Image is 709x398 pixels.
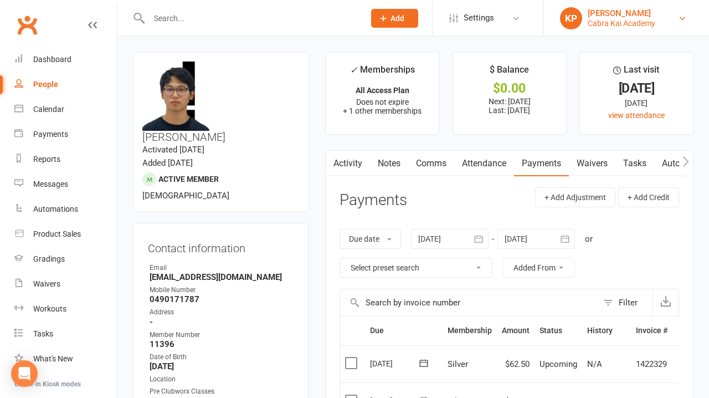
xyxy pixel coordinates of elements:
[560,7,582,29] div: KP
[588,18,655,28] div: Cabra Kai Academy
[33,279,60,288] div: Waivers
[14,47,117,72] a: Dashboard
[13,11,41,39] a: Clubworx
[370,355,421,372] div: [DATE]
[150,386,294,397] div: Pre Clubworx Classes
[33,130,68,139] div: Payments
[14,122,117,147] a: Payments
[142,62,299,143] h3: [PERSON_NAME]
[618,187,679,207] button: + Add Credit
[150,263,294,273] div: Email
[150,294,294,304] strong: 0490171787
[11,360,38,387] div: Open Intercom Messenger
[448,359,468,369] span: Silver
[463,97,556,115] p: Next: [DATE] Last: [DATE]
[33,205,78,213] div: Automations
[33,155,60,164] div: Reports
[463,83,556,94] div: $0.00
[343,106,422,115] span: + 1 other memberships
[350,65,357,75] i: ✓
[514,151,569,176] a: Payments
[608,111,665,120] a: view attendance
[14,297,117,322] a: Workouts
[14,346,117,371] a: What's New
[150,352,294,363] div: Date of Birth
[14,222,117,247] a: Product Sales
[370,151,408,176] a: Notes
[619,296,638,309] div: Filter
[540,359,577,369] span: Upcoming
[14,97,117,122] a: Calendar
[631,345,672,383] td: 1422329
[150,339,294,349] strong: 11396
[33,304,66,313] div: Workouts
[148,238,294,254] h3: Contact information
[14,247,117,272] a: Gradings
[150,272,294,282] strong: [EMAIL_ADDRESS][DOMAIN_NAME]
[326,151,370,176] a: Activity
[356,86,409,95] strong: All Access Plan
[350,63,415,83] div: Memberships
[150,285,294,295] div: Mobile Number
[14,72,117,97] a: People
[590,83,683,94] div: [DATE]
[391,14,404,23] span: Add
[150,374,294,385] div: Location
[535,317,582,345] th: Status
[588,8,655,18] div: [PERSON_NAME]
[14,272,117,297] a: Waivers
[150,361,294,371] strong: [DATE]
[587,359,602,369] span: N/A
[33,254,65,263] div: Gradings
[408,151,454,176] a: Comms
[33,105,64,114] div: Calendar
[14,322,117,346] a: Tasks
[365,317,443,345] th: Due
[631,317,672,345] th: Invoice #
[535,187,615,207] button: + Add Adjustment
[14,197,117,222] a: Automations
[14,147,117,172] a: Reports
[598,289,653,316] button: Filter
[464,6,494,30] span: Settings
[569,151,615,176] a: Waivers
[33,80,58,89] div: People
[146,11,357,26] input: Search...
[142,145,204,155] time: Activated [DATE]
[150,317,294,327] strong: -
[497,317,535,345] th: Amount
[615,151,654,176] a: Tasks
[142,158,193,168] time: Added [DATE]
[158,175,219,183] span: Active member
[150,330,294,340] div: Member Number
[490,63,529,83] div: $ Balance
[585,232,593,246] div: or
[33,329,53,338] div: Tasks
[582,317,631,345] th: History
[142,191,229,201] span: [DEMOGRAPHIC_DATA]
[340,192,407,209] h3: Payments
[497,345,535,383] td: $62.50
[150,307,294,318] div: Address
[454,151,514,176] a: Attendance
[371,9,418,28] button: Add
[33,229,81,238] div: Product Sales
[356,98,409,106] span: Does not expire
[502,258,575,278] button: Added From
[340,229,401,249] button: Due date
[33,354,73,363] div: What's New
[340,289,598,316] input: Search by invoice number
[33,55,71,64] div: Dashboard
[14,172,117,197] a: Messages
[33,180,68,188] div: Messages
[613,63,659,83] div: Last visit
[142,62,212,131] img: image1742272934.png
[443,317,497,345] th: Membership
[590,97,683,109] div: [DATE]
